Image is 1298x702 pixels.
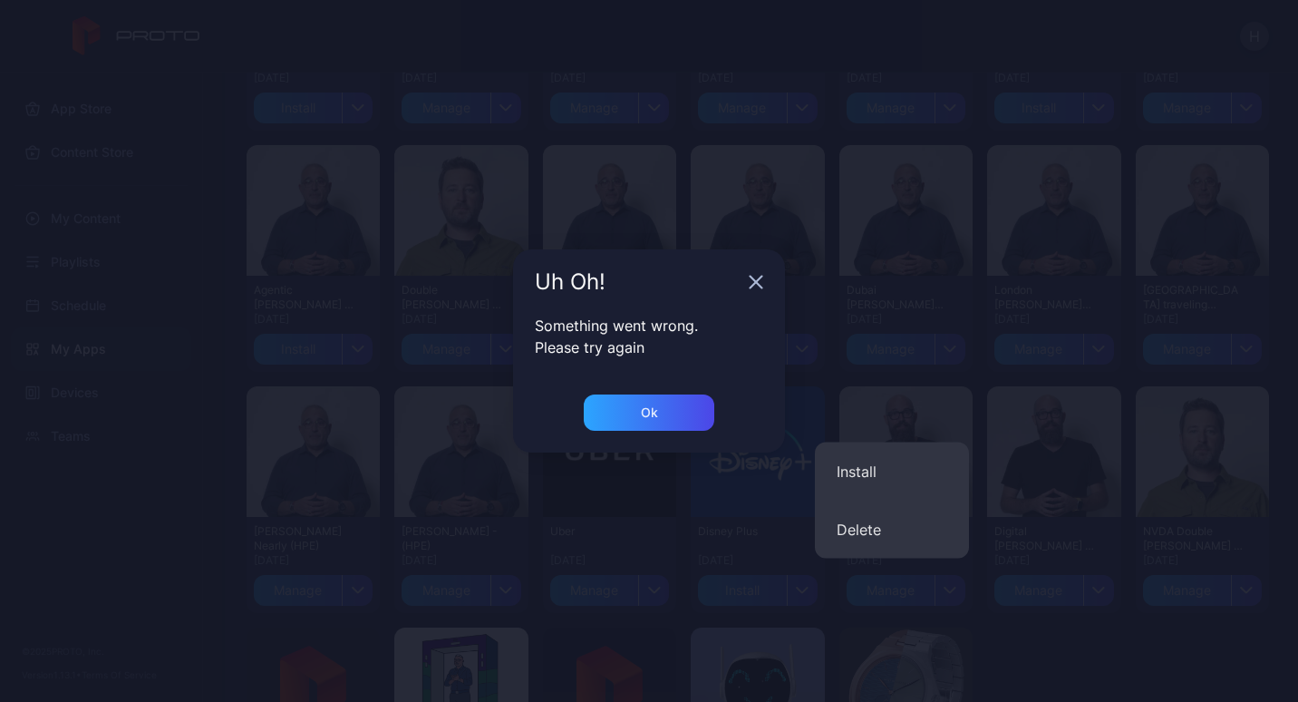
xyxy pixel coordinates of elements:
div: Ok [641,405,658,420]
button: Install [815,443,969,501]
p: Something went wrong. Please try again [535,315,763,358]
div: Uh Oh! [535,271,741,293]
button: Delete [815,501,969,559]
button: Ok [584,395,714,431]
